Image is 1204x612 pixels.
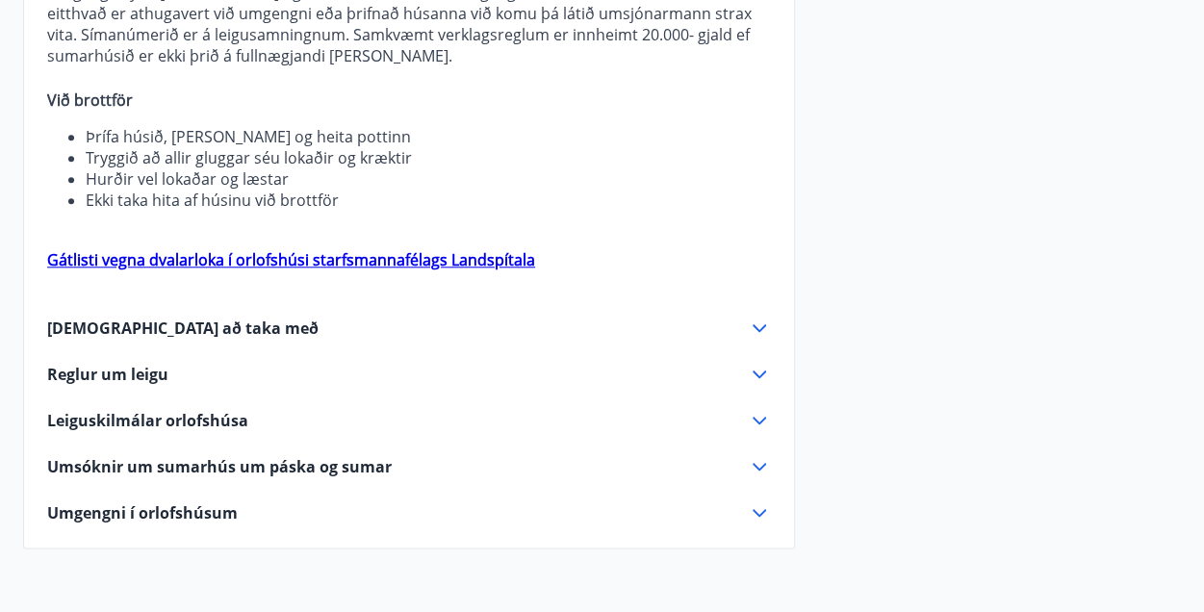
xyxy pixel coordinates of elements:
li: Þrífa húsið, [PERSON_NAME] og heita pottinn [86,126,771,147]
div: Umsóknir um sumarhús um páska og sumar [47,455,771,478]
strong: Við brottför [47,89,133,111]
div: Reglur um leigu [47,363,771,386]
div: Leiguskilmálar orlofshúsa [47,409,771,432]
span: Reglur um leigu [47,364,168,385]
a: Gátlisti vegna dvalarloka í orlofshúsi starfsmannafélags Landspítala [47,249,535,270]
span: [DEMOGRAPHIC_DATA] að taka með [47,318,319,339]
span: Umgengni í orlofshúsum [47,502,238,523]
li: Tryggið að allir gluggar séu lokaðir og kræktir [86,147,771,168]
li: Hurðir vel lokaðar og læstar [86,168,771,190]
div: Umgengni í orlofshúsum [47,501,771,524]
div: [DEMOGRAPHIC_DATA] að taka með [47,317,771,340]
li: Ekki taka hita af húsinu við brottför [86,190,771,211]
span: Leiguskilmálar orlofshúsa [47,410,248,431]
span: Umsóknir um sumarhús um páska og sumar [47,456,392,477]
